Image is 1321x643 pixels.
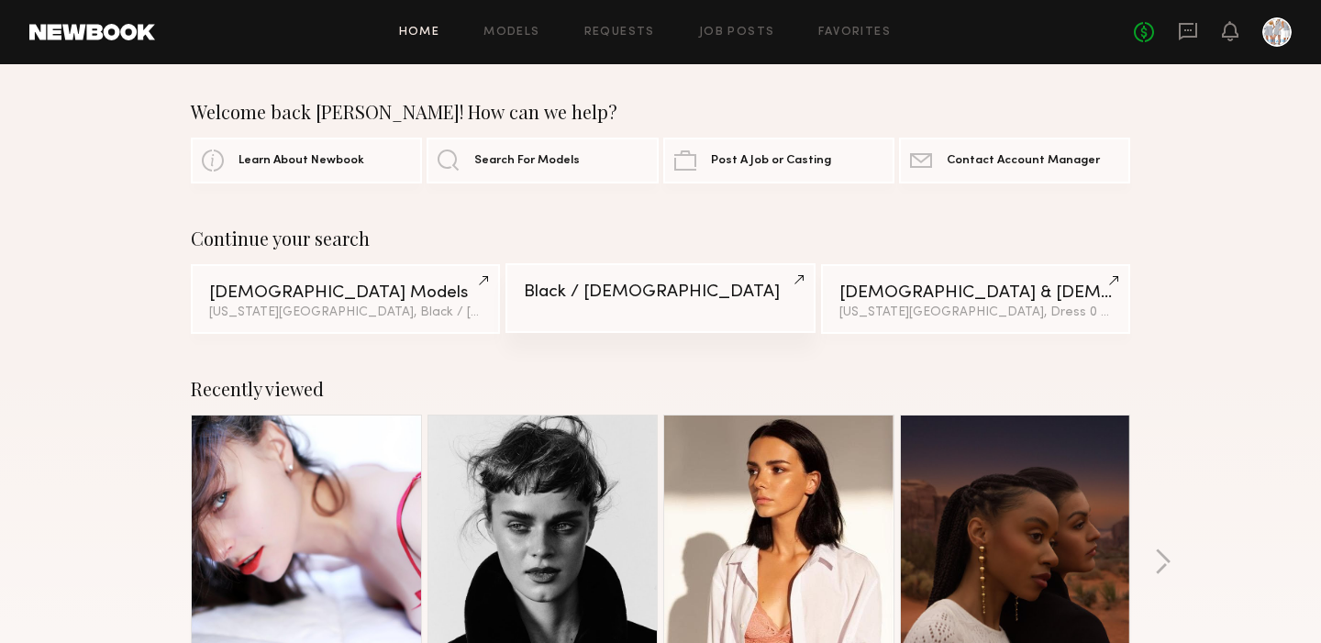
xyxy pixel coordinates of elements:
a: Requests [584,27,655,39]
a: Contact Account Manager [899,138,1130,183]
a: [DEMOGRAPHIC_DATA] Models[US_STATE][GEOGRAPHIC_DATA], Black / [DEMOGRAPHIC_DATA] [191,264,500,334]
div: [DEMOGRAPHIC_DATA] Models [209,284,482,302]
a: [DEMOGRAPHIC_DATA] & [DEMOGRAPHIC_DATA] Models[US_STATE][GEOGRAPHIC_DATA], Dress 0 - 4 [821,264,1130,334]
div: [US_STATE][GEOGRAPHIC_DATA], Black / [DEMOGRAPHIC_DATA] [209,306,482,319]
div: Black / [DEMOGRAPHIC_DATA] [524,283,796,301]
a: Home [399,27,440,39]
span: Contact Account Manager [947,155,1100,167]
a: Favorites [818,27,891,39]
div: [US_STATE][GEOGRAPHIC_DATA], Dress 0 - 4 [839,306,1112,319]
div: [DEMOGRAPHIC_DATA] & [DEMOGRAPHIC_DATA] Models [839,284,1112,302]
div: Recently viewed [191,378,1130,400]
a: Post A Job or Casting [663,138,894,183]
span: Learn About Newbook [239,155,364,167]
a: Search For Models [427,138,658,183]
a: Models [483,27,539,39]
span: Post A Job or Casting [711,155,831,167]
span: Search For Models [474,155,580,167]
div: Welcome back [PERSON_NAME]! How can we help? [191,101,1130,123]
a: Learn About Newbook [191,138,422,183]
div: Continue your search [191,227,1130,249]
a: Black / [DEMOGRAPHIC_DATA] [505,263,815,333]
a: Job Posts [699,27,775,39]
